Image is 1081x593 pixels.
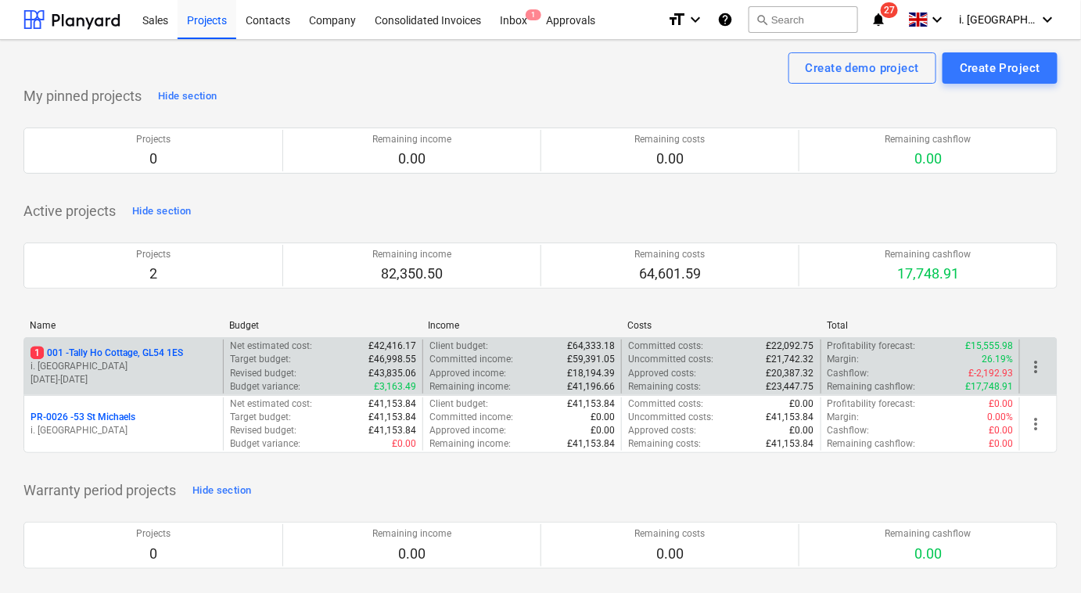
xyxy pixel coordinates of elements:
p: £0.00 [591,411,615,424]
p: Approved income : [429,424,506,437]
p: Committed income : [429,353,513,366]
p: Remaining cashflow : [828,437,916,451]
p: £64,333.18 [567,340,615,353]
button: Hide section [189,478,255,503]
p: £17,748.91 [965,380,1013,394]
p: 82,350.50 [372,264,451,283]
p: i. [GEOGRAPHIC_DATA] [31,424,217,437]
div: Hide section [158,88,217,106]
p: £3,163.49 [374,380,416,394]
button: Hide section [128,199,195,224]
p: £41,153.84 [368,411,416,424]
button: Create demo project [788,52,936,84]
p: i. [GEOGRAPHIC_DATA] [31,360,217,373]
p: [DATE] - [DATE] [31,373,217,386]
i: Knowledge base [717,10,733,29]
p: £41,153.84 [567,397,615,411]
div: Income [429,320,616,331]
p: Margin : [828,411,860,424]
p: Revised budget : [230,367,296,380]
span: search [756,13,768,26]
i: format_size [667,10,686,29]
p: Approved costs : [628,424,696,437]
p: Target budget : [230,353,291,366]
p: Remaining cashflow [885,527,971,541]
p: £0.00 [790,397,814,411]
p: Budget variance : [230,380,300,394]
p: Uncommitted costs : [628,353,713,366]
p: 0.00 [885,149,971,168]
p: 0.00 [372,149,451,168]
p: 0.00 [635,544,706,563]
p: £42,416.17 [368,340,416,353]
div: Create Project [960,58,1040,78]
p: £0.00 [392,437,416,451]
p: Remaining costs : [628,437,701,451]
p: £0.00 [591,424,615,437]
p: £0.00 [989,397,1013,411]
p: £41,153.84 [368,424,416,437]
p: Target budget : [230,411,291,424]
span: more_vert [1026,415,1045,433]
p: 0.00 [885,544,971,563]
p: 0 [136,544,171,563]
p: Approved costs : [628,367,696,380]
div: Create demo project [806,58,919,78]
p: 0 [136,149,171,168]
p: £41,153.84 [767,411,814,424]
p: Remaining costs [635,133,706,146]
p: £43,835.06 [368,367,416,380]
p: Remaining income : [429,380,511,394]
p: Warranty period projects [23,481,176,500]
p: Remaining income [372,133,451,146]
p: Remaining cashflow [885,248,971,261]
p: Projects [136,248,171,261]
p: Uncommitted costs : [628,411,713,424]
p: Remaining income [372,248,451,261]
p: 64,601.59 [635,264,706,283]
p: £18,194.39 [567,367,615,380]
p: Projects [136,133,171,146]
div: Total [827,320,1014,331]
p: Remaining costs : [628,380,701,394]
p: £0.00 [989,424,1013,437]
p: Profitability forecast : [828,397,916,411]
div: PR-0026 -53 St Michaelsi. [GEOGRAPHIC_DATA] [31,411,217,437]
div: Costs [627,320,814,331]
i: keyboard_arrow_down [1039,10,1058,29]
i: notifications [871,10,886,29]
button: Search [749,6,858,33]
i: keyboard_arrow_down [686,10,705,29]
p: Client budget : [429,340,488,353]
p: Remaining income : [429,437,511,451]
p: Committed costs : [628,340,703,353]
p: £15,555.98 [965,340,1013,353]
span: 27 [881,2,898,18]
p: Net estimated cost : [230,340,312,353]
p: Remaining costs [635,527,706,541]
p: £41,153.84 [767,437,814,451]
p: My pinned projects [23,87,142,106]
p: 0.00% [987,411,1013,424]
p: Budget variance : [230,437,300,451]
p: £0.00 [790,424,814,437]
p: Profitability forecast : [828,340,916,353]
p: PR-0026 - 53 St Michaels [31,411,135,424]
iframe: Chat Widget [1003,518,1081,593]
p: £22,092.75 [767,340,814,353]
p: Approved income : [429,367,506,380]
p: 26.19% [982,353,1013,366]
p: 001 - Tally Ho Cottage, GL54 1ES [31,347,183,360]
p: £-2,192.93 [968,367,1013,380]
p: Projects [136,527,171,541]
div: 1001 -Tally Ho Cottage, GL54 1ESi. [GEOGRAPHIC_DATA][DATE]-[DATE] [31,347,217,386]
div: Budget [229,320,416,331]
button: Hide section [154,84,221,109]
button: Create Project [943,52,1058,84]
p: Remaining income [372,527,451,541]
p: £21,742.32 [767,353,814,366]
p: Client budget : [429,397,488,411]
p: Margin : [828,353,860,366]
p: £41,196.66 [567,380,615,394]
